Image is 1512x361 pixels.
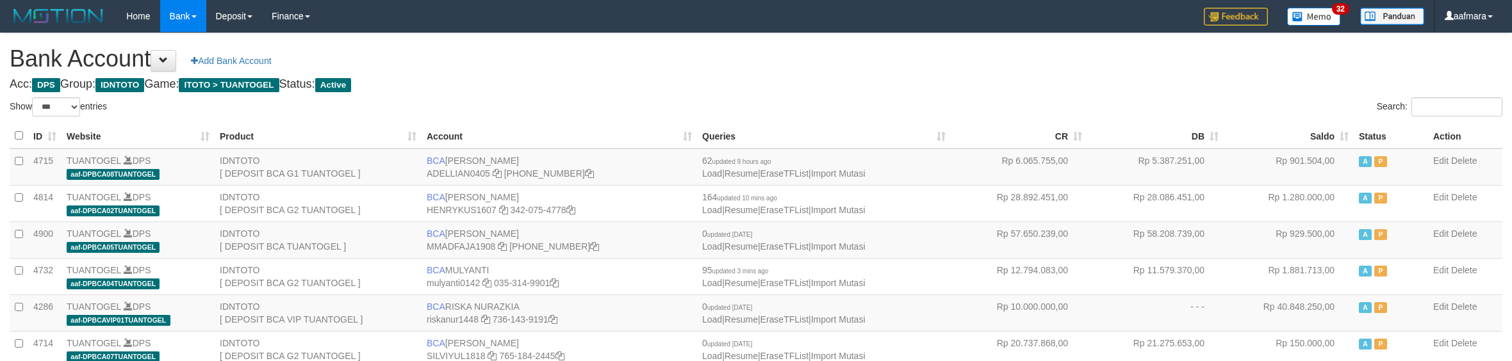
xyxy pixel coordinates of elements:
td: DPS [62,294,215,331]
span: 0 [702,338,752,348]
span: Paused [1374,339,1387,349]
td: Rp 28.892.451,00 [951,185,1087,221]
td: Rp 6.065.755,00 [951,148,1087,186]
span: updated 10 mins ago [717,195,777,202]
a: EraseTFList [760,314,809,325]
span: aaf-DPBCA08TUANTOGEL [67,169,160,180]
label: Show entries [10,97,107,116]
td: MULYANTI 035-314-9901 [422,258,697,294]
span: BCA [427,338,445,348]
a: TUANTOGEL [67,156,121,166]
span: Active [1359,229,1372,240]
a: SILVIYUL1818 [427,351,486,361]
a: Copy 0353149901 to clipboard [550,278,559,288]
span: Active [1359,156,1372,167]
a: Copy ADELLIAN0405 to clipboard [493,168,502,179]
td: Rp 40.848.250,00 [1224,294,1354,331]
span: Active [315,78,352,92]
td: Rp 10.000.000,00 [951,294,1087,331]
img: MOTION_logo.png [10,6,107,26]
span: | | | [702,229,866,252]
a: Copy 3420754778 to clipboard [566,205,575,215]
a: Import Mutasi [811,168,866,179]
a: EraseTFList [760,351,809,361]
span: updated [DATE] [707,231,752,238]
td: IDNTOTO [ DEPOSIT BCA G2 TUANTOGEL ] [215,185,422,221]
a: Delete [1451,338,1477,348]
h1: Bank Account [10,46,1502,72]
td: - - - [1087,294,1224,331]
a: Import Mutasi [811,351,866,361]
span: Paused [1374,193,1387,204]
a: Copy 7361439191 to clipboard [548,314,557,325]
a: Import Mutasi [811,314,866,325]
a: Resume [725,205,758,215]
a: Edit [1433,338,1449,348]
span: | | | [702,301,866,325]
span: BCA [427,192,445,202]
a: Edit [1433,192,1449,202]
img: Button%20Memo.svg [1287,8,1341,26]
td: [PERSON_NAME] 342-075-4778 [422,185,697,221]
a: Copy 7651842445 to clipboard [555,351,564,361]
td: [PERSON_NAME] [PHONE_NUMBER] [422,148,697,186]
td: Rp 12.794.083,00 [951,258,1087,294]
a: Import Mutasi [811,241,866,252]
th: Account: activate to sort column ascending [422,124,697,148]
a: Copy mulyanti0142 to clipboard [482,278,491,288]
input: Search: [1411,97,1502,116]
a: Resume [725,241,758,252]
a: Edit [1433,301,1449,312]
a: Edit [1433,265,1449,275]
a: Load [702,205,722,215]
a: Copy MMADFAJA1908 to clipboard [498,241,507,252]
a: Copy 5655032115 to clipboard [585,168,594,179]
a: Add Bank Account [183,50,279,72]
th: Status [1354,124,1428,148]
a: mulyanti0142 [427,278,480,288]
a: Load [702,351,722,361]
a: riskanur1448 [427,314,479,325]
td: Rp 58.208.739,00 [1087,221,1224,258]
a: Edit [1433,156,1449,166]
span: updated 3 mins ago [712,268,769,275]
span: BCA [427,229,445,239]
span: Paused [1374,156,1387,167]
td: Rp 11.579.370,00 [1087,258,1224,294]
span: BCA [427,265,445,275]
span: Active [1359,193,1372,204]
a: EraseTFList [760,168,809,179]
a: Load [702,314,722,325]
a: Resume [725,278,758,288]
td: DPS [62,148,215,186]
th: CR: activate to sort column ascending [951,124,1087,148]
a: TUANTOGEL [67,338,121,348]
span: 62 [702,156,771,166]
td: IDNTOTO [ DEPOSIT BCA G2 TUANTOGEL ] [215,258,422,294]
a: Copy HENRYKUS1607 to clipboard [499,205,508,215]
a: Delete [1451,229,1477,239]
th: Website: activate to sort column ascending [62,124,215,148]
th: ID: activate to sort column ascending [28,124,62,148]
a: TUANTOGEL [67,192,121,202]
span: Active [1359,266,1372,277]
a: HENRYKUS1607 [427,205,497,215]
a: ADELLIAN0405 [427,168,490,179]
a: MMADFAJA1908 [427,241,495,252]
span: updated [DATE] [707,304,752,311]
span: 0 [702,229,752,239]
td: 4286 [28,294,62,331]
td: IDNTOTO [ DEPOSIT BCA VIP TUANTOGEL ] [215,294,422,331]
a: Load [702,168,722,179]
a: Edit [1433,229,1449,239]
span: 95 [702,265,768,275]
td: 4732 [28,258,62,294]
span: Paused [1374,229,1387,240]
th: Queries: activate to sort column ascending [697,124,951,148]
a: Delete [1451,156,1477,166]
td: Rp 57.650.239,00 [951,221,1087,258]
a: EraseTFList [760,205,809,215]
a: Delete [1451,301,1477,312]
a: EraseTFList [760,278,809,288]
a: TUANTOGEL [67,301,121,312]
